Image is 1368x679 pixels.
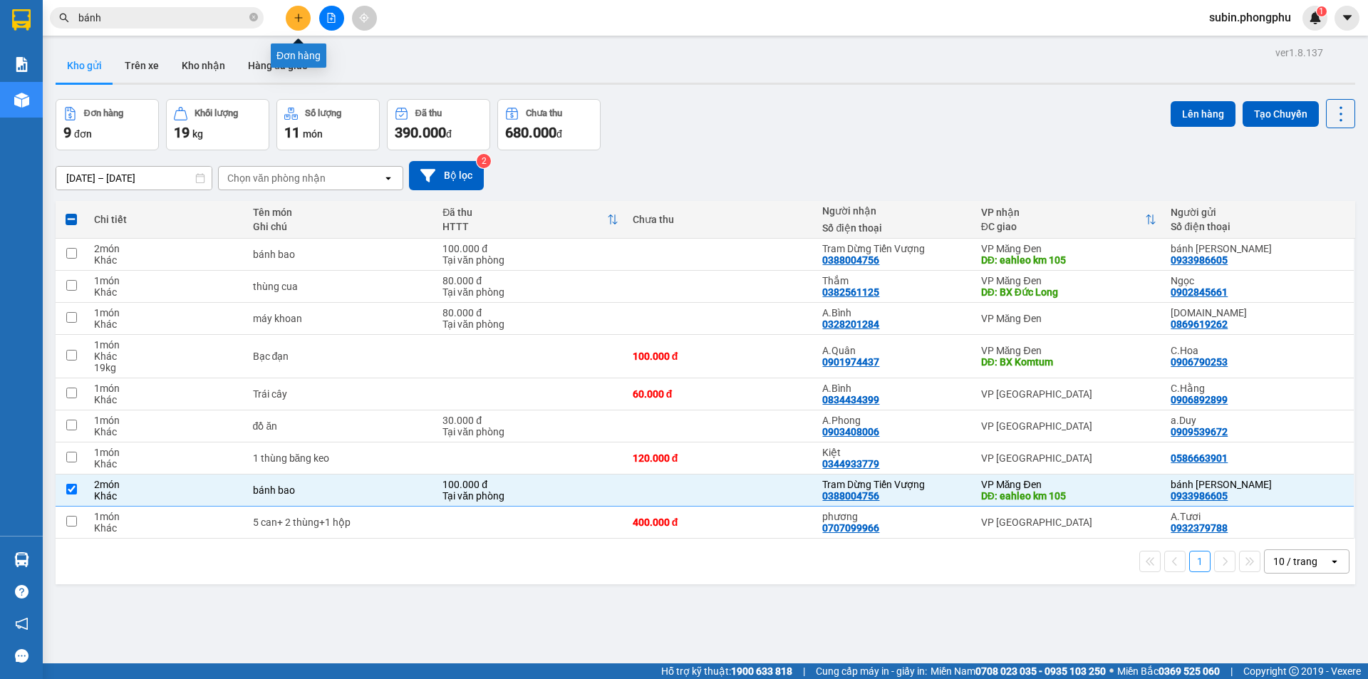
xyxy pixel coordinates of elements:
[1171,394,1228,405] div: 0906892899
[14,57,29,72] img: solution-icon
[94,458,238,470] div: Khác
[822,286,879,298] div: 0382561125
[14,93,29,108] img: warehouse-icon
[1171,286,1228,298] div: 0902845661
[822,222,966,234] div: Số điện thoại
[249,11,258,25] span: close-circle
[253,351,429,362] div: Bạc đạn
[59,13,69,23] span: search
[981,356,1157,368] div: DĐ: BX Komtum
[731,665,792,677] strong: 1900 633 818
[94,307,238,318] div: 1 món
[1171,345,1347,356] div: C.Hoa
[286,6,311,31] button: plus
[1171,307,1347,318] div: C.My
[822,307,966,318] div: A.Bình
[63,124,71,141] span: 9
[253,517,429,528] div: 5 can+ 2 thùng+1 hộp
[94,275,238,286] div: 1 món
[84,108,123,118] div: Đơn hàng
[1335,6,1359,31] button: caret-down
[477,154,491,168] sup: 2
[1319,6,1324,16] span: 1
[94,490,238,502] div: Khác
[94,415,238,426] div: 1 món
[822,426,879,437] div: 0903408006
[94,394,238,405] div: Khác
[1309,11,1322,24] img: icon-new-feature
[253,452,429,464] div: 1 thùng băng keo
[822,415,966,426] div: A.Phong
[981,207,1146,218] div: VP nhận
[1171,490,1228,502] div: 0933986605
[442,426,618,437] div: Tại văn phòng
[931,663,1106,679] span: Miền Nam
[1341,11,1354,24] span: caret-down
[174,124,190,141] span: 19
[556,128,562,140] span: đ
[305,108,341,118] div: Số lượng
[1171,383,1347,394] div: C.Hằng
[1171,356,1228,368] div: 0906790253
[1189,551,1211,572] button: 1
[822,254,879,266] div: 0388004756
[1171,254,1228,266] div: 0933986605
[981,254,1157,266] div: DĐ: eahleo km 105
[803,663,805,679] span: |
[1171,511,1347,522] div: A.Tươi
[359,13,369,23] span: aim
[195,108,238,118] div: Khối lượng
[822,356,879,368] div: 0901974437
[1171,221,1347,232] div: Số điện thoại
[1243,101,1319,127] button: Tạo Chuyến
[1159,665,1220,677] strong: 0369 525 060
[237,48,319,83] button: Hàng đã giao
[822,243,966,254] div: Tram Dừng Tiến Vượng
[395,124,446,141] span: 390.000
[633,452,809,464] div: 120.000 đ
[113,48,170,83] button: Trên xe
[253,207,429,218] div: Tên món
[822,522,879,534] div: 0707099966
[981,420,1157,432] div: VP [GEOGRAPHIC_DATA]
[633,388,809,400] div: 60.000 đ
[446,128,452,140] span: đ
[12,9,31,31] img: logo-vxr
[442,479,618,490] div: 100.000 đ
[442,490,618,502] div: Tại văn phòng
[1109,668,1114,674] span: ⚪️
[442,318,618,330] div: Tại văn phòng
[816,663,927,679] span: Cung cấp máy in - giấy in:
[166,99,269,150] button: Khối lượng19kg
[633,517,809,528] div: 400.000 đ
[1230,663,1233,679] span: |
[253,281,429,292] div: thùng cua
[94,426,238,437] div: Khác
[284,124,300,141] span: 11
[94,214,238,225] div: Chi tiết
[981,221,1146,232] div: ĐC giao
[1171,318,1228,330] div: 0869619262
[822,394,879,405] div: 0834434399
[1171,101,1235,127] button: Lên hàng
[1273,554,1317,569] div: 10 / trang
[1198,9,1302,26] span: subin.phongphu
[415,108,442,118] div: Đã thu
[981,345,1157,356] div: VP Măng Đen
[822,318,879,330] div: 0328201284
[326,13,336,23] span: file-add
[822,275,966,286] div: Thắm
[822,511,966,522] div: phương
[94,339,238,351] div: 1 món
[822,345,966,356] div: A.Quân
[981,275,1157,286] div: VP Măng Đen
[442,307,618,318] div: 80.000 đ
[981,286,1157,298] div: DĐ: BX Đức Long
[1171,207,1347,218] div: Người gửi
[94,522,238,534] div: Khác
[94,351,238,362] div: Khác
[253,420,429,432] div: đồ ăn
[526,108,562,118] div: Chưa thu
[15,585,28,598] span: question-circle
[409,161,484,190] button: Bộ lọc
